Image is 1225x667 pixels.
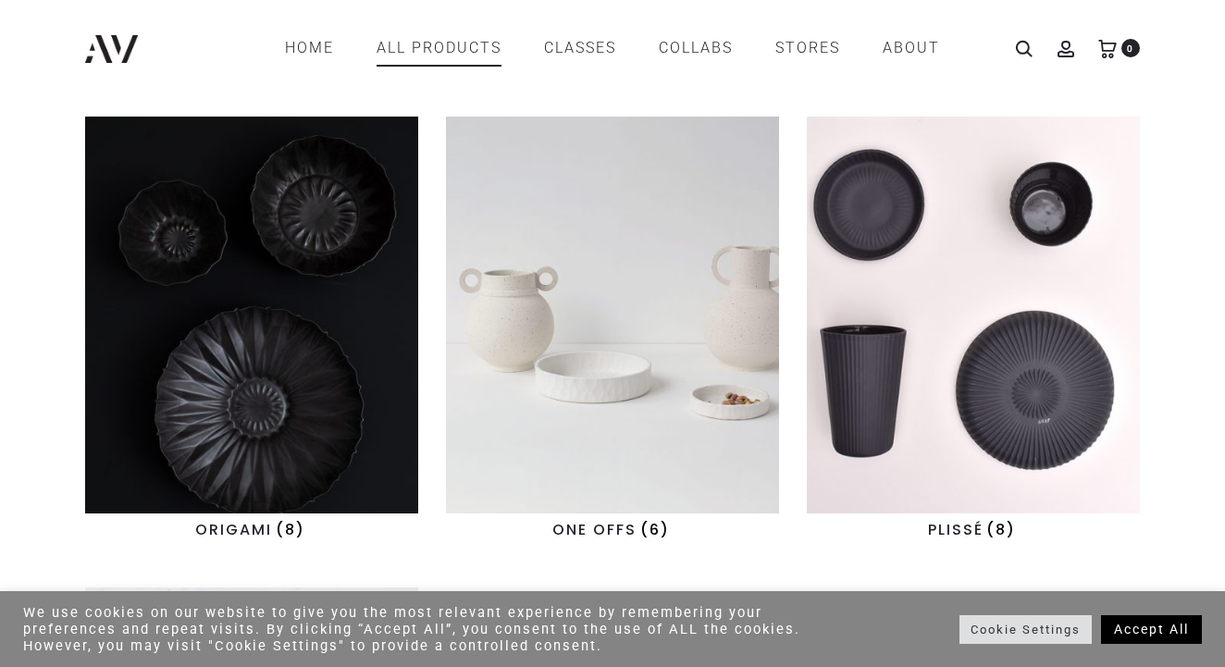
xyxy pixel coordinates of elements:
[23,604,848,654] div: We use cookies on our website to give you the most relevant experience by remembering your prefer...
[446,513,779,546] h2: ONE OFFS
[377,32,501,64] a: All products
[1098,39,1117,56] a: 0
[637,516,672,543] mark: (6)
[883,32,940,64] a: ABOUT
[85,117,418,513] img: ORIGAMI
[807,117,1140,513] img: PLISSÉ
[807,513,1140,546] h2: PLISSÉ
[1101,615,1202,644] a: Accept All
[544,32,616,64] a: CLASSES
[285,32,334,64] a: Home
[775,32,840,64] a: STORES
[446,117,779,546] a: Visit product category ONE OFFS
[659,32,733,64] a: COLLABS
[959,615,1092,644] a: Cookie Settings
[85,117,418,546] a: Visit product category ORIGAMI
[272,516,307,543] mark: (8)
[446,117,779,513] img: ONE OFFS
[1121,39,1140,57] span: 0
[85,513,418,546] h2: ORIGAMI
[984,516,1019,543] mark: (8)
[807,117,1140,546] a: Visit product category PLISSÉ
